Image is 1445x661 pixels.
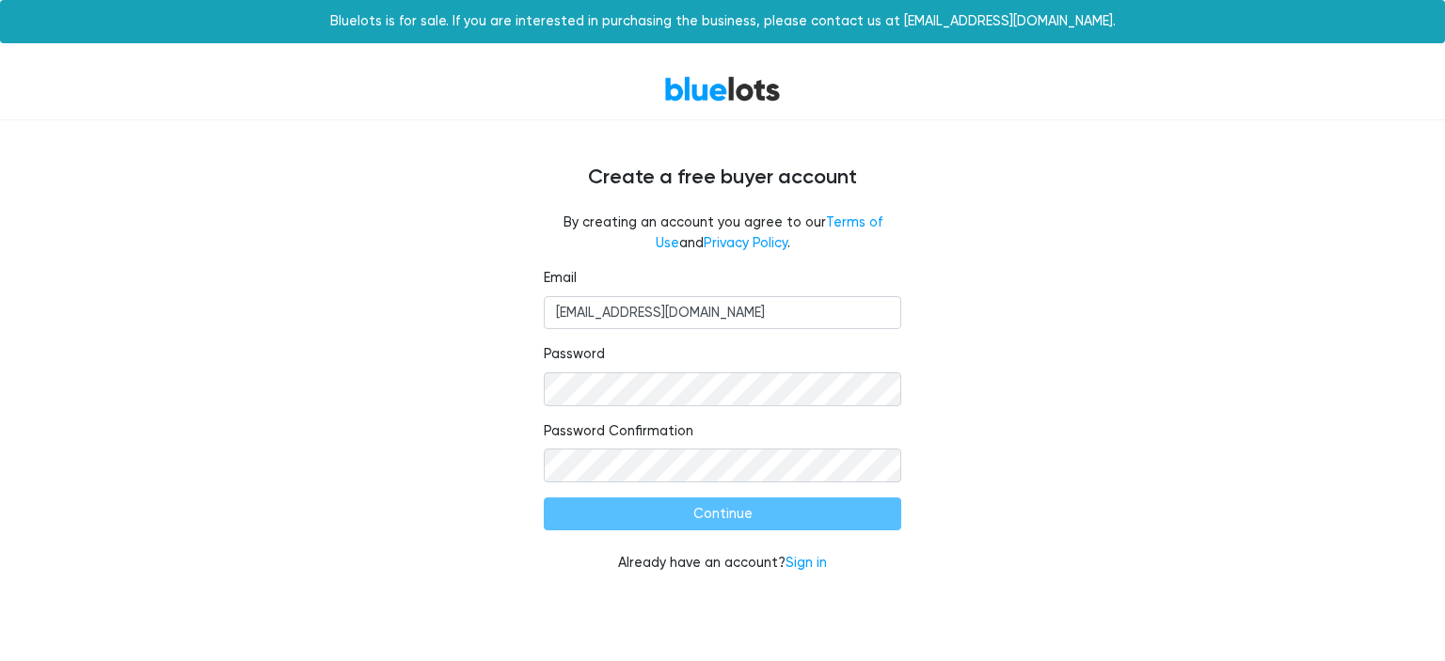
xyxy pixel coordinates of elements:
[544,553,901,574] div: Already have an account?
[544,344,605,365] label: Password
[544,212,901,253] fieldset: By creating an account you agree to our and .
[544,268,577,289] label: Email
[664,75,781,102] a: BlueLots
[158,165,1287,190] h4: Create a free buyer account
[544,421,693,442] label: Password Confirmation
[786,555,827,571] a: Sign in
[544,296,901,330] input: Email
[544,497,901,531] input: Continue
[656,214,882,251] a: Terms of Use
[704,235,787,251] a: Privacy Policy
